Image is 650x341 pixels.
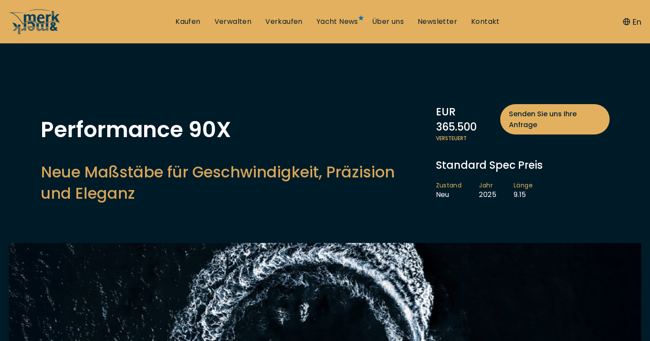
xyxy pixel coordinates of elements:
a: Über uns [372,17,404,26]
a: Kaufen [175,17,200,26]
a: Kontakt [471,17,500,26]
span: Versteuert [436,134,610,142]
button: En [623,16,641,28]
li: 9.15 [514,181,550,200]
a: Verkaufen [265,17,303,26]
a: Senden Sie uns Ihre Anfrage [500,104,610,134]
h1: Performance 90X [41,119,427,141]
a: Verwalten [214,17,252,26]
h2: Neue Maßstäbe für Geschwindigkeit, Präzision und Eleganz [41,161,427,204]
li: 2025 [479,181,514,200]
li: Neu [436,181,479,200]
span: Länge [514,181,533,190]
span: Senden Sie uns Ihre Anfrage [509,108,601,130]
a: Newsletter [418,17,457,26]
a: Yacht News [317,17,358,26]
div: EUR 365.500 [436,104,610,134]
span: Zustand [436,181,462,190]
span: Jahr [479,181,496,190]
span: Standard Spec Preis [436,158,543,172]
